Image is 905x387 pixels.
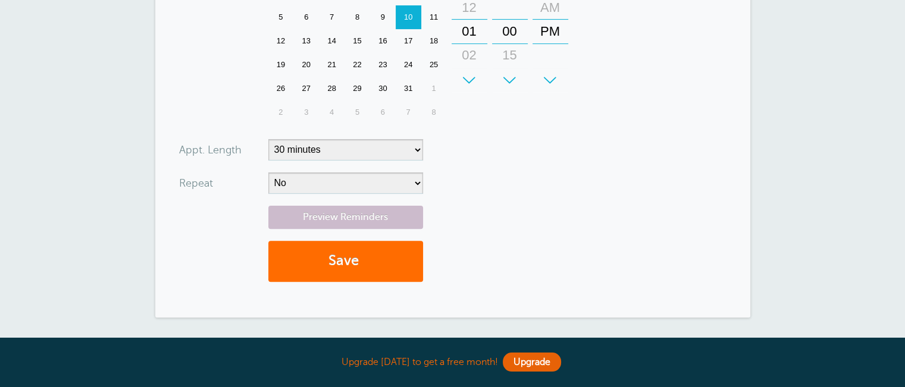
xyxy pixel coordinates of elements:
[503,353,561,372] a: Upgrade
[396,5,421,29] div: Friday, October 10
[319,100,345,124] div: Tuesday, November 4
[293,100,319,124] div: 3
[396,53,421,77] div: 24
[370,77,396,100] div: 30
[455,20,484,43] div: 01
[268,206,423,229] a: Preview Reminders
[293,5,319,29] div: Monday, October 6
[268,29,294,53] div: 12
[370,53,396,77] div: 23
[345,53,370,77] div: Wednesday, October 22
[421,29,447,53] div: 18
[345,100,370,124] div: 5
[421,53,447,77] div: Saturday, October 25
[370,100,396,124] div: 6
[396,53,421,77] div: Friday, October 24
[370,53,396,77] div: Thursday, October 23
[293,77,319,100] div: 27
[421,53,447,77] div: 25
[319,53,345,77] div: 21
[421,5,447,29] div: 11
[319,77,345,100] div: Tuesday, October 28
[319,5,345,29] div: Tuesday, October 7
[396,77,421,100] div: Friday, October 31
[155,350,750,375] div: Upgrade [DATE] to get a free month!
[319,100,345,124] div: 4
[396,77,421,100] div: 31
[293,29,319,53] div: 13
[370,5,396,29] div: Thursday, October 9
[370,29,396,53] div: Thursday, October 16
[421,100,447,124] div: Saturday, November 8
[319,29,345,53] div: 14
[421,5,447,29] div: Saturday, October 11
[396,100,421,124] div: 7
[268,100,294,124] div: 2
[293,53,319,77] div: 20
[345,77,370,100] div: Wednesday, October 29
[421,77,447,100] div: 1
[396,29,421,53] div: 17
[268,77,294,100] div: Sunday, October 26
[496,43,524,67] div: 15
[370,100,396,124] div: Thursday, November 6
[268,241,423,282] button: Save
[396,29,421,53] div: Friday, October 17
[293,100,319,124] div: Monday, November 3
[268,5,294,29] div: 5
[293,77,319,100] div: Monday, October 27
[455,67,484,91] div: 03
[396,100,421,124] div: Friday, November 7
[421,100,447,124] div: 8
[319,5,345,29] div: 7
[268,77,294,100] div: 26
[345,100,370,124] div: Wednesday, November 5
[345,53,370,77] div: 22
[293,5,319,29] div: 6
[268,53,294,77] div: Sunday, October 19
[319,29,345,53] div: Tuesday, October 14
[179,178,213,188] label: Repeat
[345,5,370,29] div: 8
[345,29,370,53] div: 15
[345,77,370,100] div: 29
[319,77,345,100] div: 28
[345,5,370,29] div: Wednesday, October 8
[496,67,524,91] div: 30
[370,5,396,29] div: 9
[179,144,242,155] label: Appt. Length
[396,5,421,29] div: 10
[370,77,396,100] div: Thursday, October 30
[268,29,294,53] div: Sunday, October 12
[319,53,345,77] div: Tuesday, October 21
[345,29,370,53] div: Wednesday, October 15
[293,29,319,53] div: Monday, October 13
[455,43,484,67] div: 02
[268,5,294,29] div: Sunday, October 5
[536,20,565,43] div: PM
[496,20,524,43] div: 00
[268,53,294,77] div: 19
[421,77,447,100] div: Saturday, November 1
[370,29,396,53] div: 16
[268,100,294,124] div: Sunday, November 2
[293,53,319,77] div: Monday, October 20
[421,29,447,53] div: Saturday, October 18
